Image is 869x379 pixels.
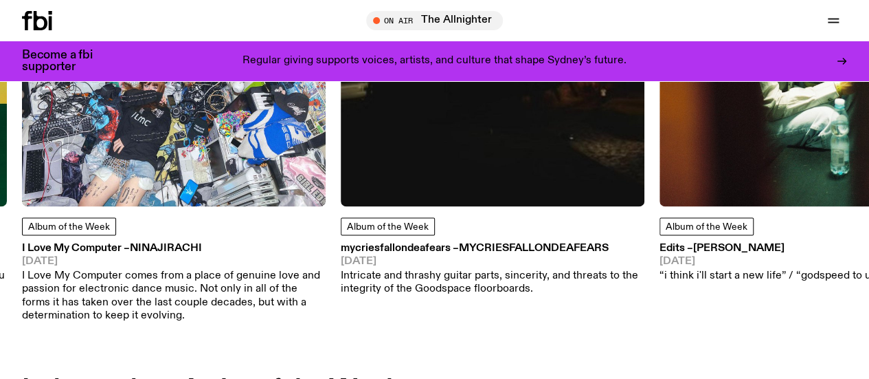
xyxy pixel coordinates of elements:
[22,217,116,235] a: Album of the Week
[341,217,435,235] a: Album of the Week
[341,257,644,267] span: [DATE]
[366,11,503,30] button: On AirThe Allnighter
[22,243,326,323] a: I Love My Computer –Ninajirachi[DATE]I Love My Computer comes from a place of genuine love and pa...
[347,222,429,232] span: Album of the Week
[22,257,326,267] span: [DATE]
[659,217,754,235] a: Album of the Week
[341,270,644,296] p: Intricate and thrashy guitar parts, sincerity, and threats to the integrity of the Goodspace floo...
[22,270,326,323] p: I Love My Computer comes from a place of genuine love and passion for electronic dance music. Not...
[130,243,202,254] span: Ninajirachi
[666,222,747,232] span: Album of the Week
[341,243,644,254] h3: mycriesfallondeafears –
[693,243,785,254] span: [PERSON_NAME]
[341,243,644,296] a: mycriesfallondeafears –mycriesfallondeafears[DATE]Intricate and thrashy guitar parts, sincerity, ...
[28,222,110,232] span: Album of the Week
[242,55,627,67] p: Regular giving supports voices, artists, and culture that shape Sydney’s future.
[22,243,326,254] h3: I Love My Computer –
[459,243,609,254] span: mycriesfallondeafears
[22,50,110,73] h3: Become a fbi supporter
